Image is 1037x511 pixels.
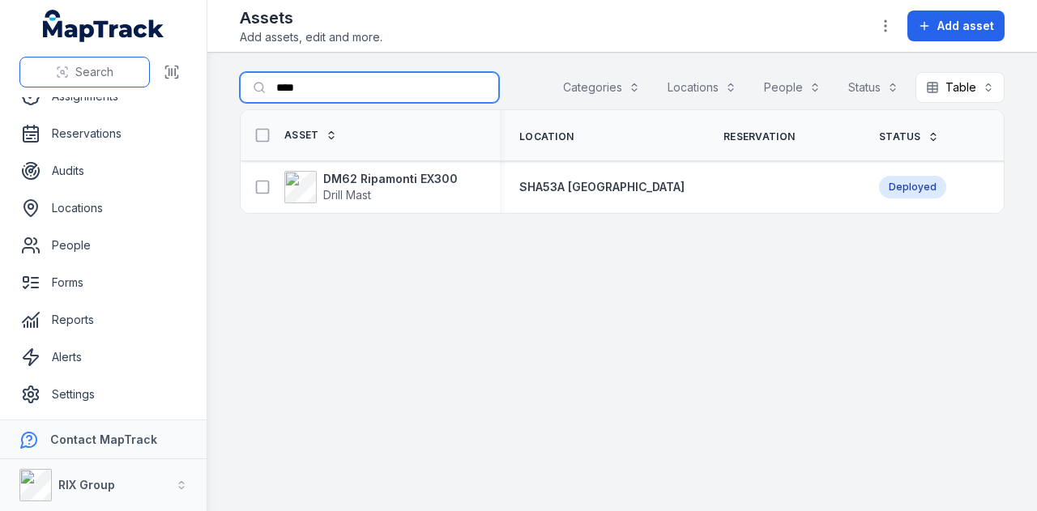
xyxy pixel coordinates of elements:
[323,188,371,202] span: Drill Mast
[657,72,747,103] button: Locations
[13,192,194,224] a: Locations
[915,72,1005,103] button: Table
[19,57,150,87] button: Search
[519,130,574,143] span: Location
[13,341,194,373] a: Alerts
[240,29,382,45] span: Add assets, edit and more.
[723,130,795,143] span: Reservation
[13,229,194,262] a: People
[553,72,651,103] button: Categories
[519,179,685,195] a: SHA53A [GEOGRAPHIC_DATA]
[937,18,994,34] span: Add asset
[519,180,685,194] span: SHA53A [GEOGRAPHIC_DATA]
[284,129,319,142] span: Asset
[13,304,194,336] a: Reports
[879,176,946,198] div: Deployed
[838,72,909,103] button: Status
[879,130,939,143] a: Status
[879,130,921,143] span: Status
[323,171,458,187] strong: DM62 Ripamonti EX300
[284,129,337,142] a: Asset
[753,72,831,103] button: People
[50,432,157,446] strong: Contact MapTrack
[13,378,194,411] a: Settings
[13,155,194,187] a: Audits
[907,11,1005,41] button: Add asset
[43,10,164,42] a: MapTrack
[58,478,115,492] strong: RIX Group
[240,6,382,29] h2: Assets
[75,64,113,80] span: Search
[13,117,194,150] a: Reservations
[13,266,194,299] a: Forms
[284,171,458,203] a: DM62 Ripamonti EX300Drill Mast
